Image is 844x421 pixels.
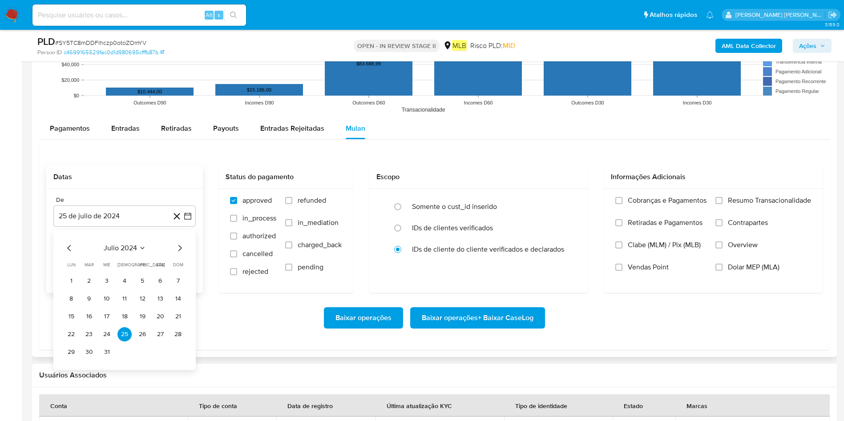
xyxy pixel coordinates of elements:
h2: Usuários Associados [39,371,830,380]
button: search-icon [224,9,242,21]
a: Sair [828,10,837,20]
span: 3.155.0 [825,21,840,28]
input: Pesquise usuários ou casos... [32,9,246,21]
span: s [218,11,220,19]
span: Alt [206,11,213,19]
a: c4699165529fac0d1d980695cfffb87b [64,48,164,56]
span: Risco PLD: [470,41,515,51]
em: MLB [452,40,467,51]
b: AML Data Collector [722,39,776,53]
a: Notificações [706,11,714,19]
p: OPEN - IN REVIEW STAGE II [354,40,440,52]
span: MID [503,40,515,51]
button: Ações [793,39,832,53]
p: juliane.miranda@mercadolivre.com [735,11,825,19]
button: AML Data Collector [715,39,782,53]
b: Person ID [37,48,62,56]
span: Atalhos rápidos [650,10,697,20]
span: Ações [799,39,816,53]
b: PLD [37,34,55,48]
span: # SY5TC8mDDFlhczp0otoZOmYV [55,38,146,47]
